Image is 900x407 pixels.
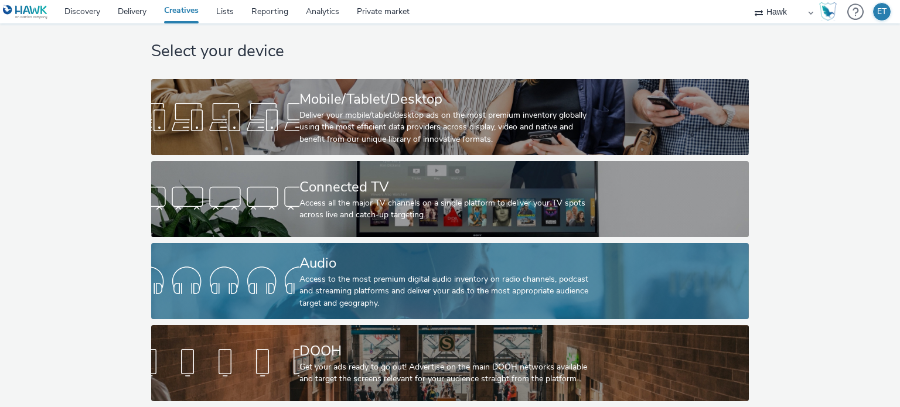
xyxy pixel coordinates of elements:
a: Hawk Academy [819,2,841,21]
a: AudioAccess to the most premium digital audio inventory on radio channels, podcast and streaming ... [151,243,748,319]
div: Audio [299,253,596,273]
div: Connected TV [299,177,596,197]
div: ET [877,3,887,20]
div: Access all the major TV channels on a single platform to deliver your TV spots across live and ca... [299,197,596,221]
a: DOOHGet your ads ready to go out! Advertise on the main DOOH networks available and target the sc... [151,325,748,401]
img: Hawk Academy [819,2,837,21]
h1: Select your device [151,40,748,63]
div: DOOH [299,341,596,361]
div: Access to the most premium digital audio inventory on radio channels, podcast and streaming platf... [299,273,596,309]
a: Connected TVAccess all the major TV channels on a single platform to deliver your TV spots across... [151,161,748,237]
div: Deliver your mobile/tablet/desktop ads on the most premium inventory globally using the most effi... [299,110,596,145]
img: undefined Logo [3,5,48,19]
div: Mobile/Tablet/Desktop [299,89,596,110]
div: Get your ads ready to go out! Advertise on the main DOOH networks available and target the screen... [299,361,596,385]
a: Mobile/Tablet/DesktopDeliver your mobile/tablet/desktop ads on the most premium inventory globall... [151,79,748,155]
